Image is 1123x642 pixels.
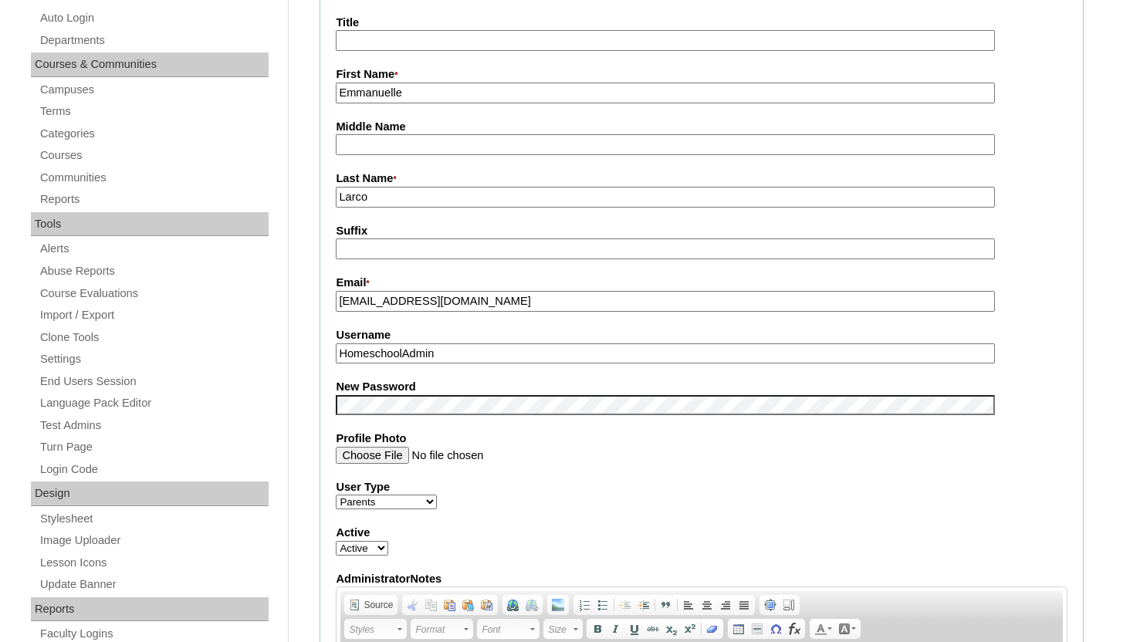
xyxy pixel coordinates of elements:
label: User Type [336,479,1067,495]
a: Add Image [549,596,567,613]
a: Stylesheet [39,509,269,529]
a: Center [698,596,716,613]
label: Suffix [336,223,1067,239]
a: Terms [39,102,269,121]
a: Background Color [835,620,859,637]
a: Block Quote [657,596,675,613]
a: Superscript [681,620,699,637]
a: Course Evaluations [39,284,269,303]
a: Font [477,619,540,639]
a: Auto Login [39,8,269,28]
a: Language Pack Editor [39,394,269,413]
div: Design [31,481,269,506]
a: Maximize [761,596,780,613]
label: Last Name [336,171,1067,188]
a: Insert/Remove Numbered List [575,596,594,613]
a: Test Admins [39,416,269,435]
a: Courses [39,146,269,165]
a: Insert Horizontal Line [748,620,766,637]
label: Title [336,15,1067,31]
a: Departments [39,31,269,50]
a: Import / Export [39,306,269,325]
a: Cut [404,596,422,613]
label: Username [336,327,1067,343]
a: Subscript [662,620,681,637]
a: Image Uploader [39,531,269,550]
a: Underline [625,620,644,637]
a: Justify [735,596,753,613]
label: New Password [336,379,1067,395]
a: Paste as plain text [459,596,478,613]
a: Insert Equation [785,620,803,637]
span: Format [415,620,462,639]
a: Insert Special Character [766,620,785,637]
a: Link [504,596,523,613]
a: Categories [39,124,269,144]
label: AdministratorNotes [336,571,1067,587]
a: Update Banner [39,575,269,594]
a: Remove Format [703,620,722,637]
a: Increase Indent [634,596,653,613]
a: Styles [344,619,407,639]
div: Reports [31,597,269,622]
a: Lesson Icons [39,553,269,573]
a: Alerts [39,239,269,258]
label: First Name [336,66,1067,83]
a: Format [411,619,473,639]
div: Tools [31,212,269,237]
a: Copy [422,596,441,613]
span: Font [482,620,528,639]
a: Campuses [39,80,269,100]
label: Profile Photo [336,431,1067,447]
label: Middle Name [336,119,1067,135]
label: Active [336,525,1067,541]
a: Settings [39,350,269,369]
a: Reports [39,190,269,209]
a: Size [543,619,583,639]
a: Login Code [39,460,269,479]
a: Align Left [679,596,698,613]
a: Source [346,596,396,613]
a: Insert/Remove Bulleted List [594,596,612,613]
a: Paste from Word [478,596,496,613]
a: Decrease Indent [616,596,634,613]
span: Source [361,599,393,611]
span: Size [548,620,571,639]
a: Clone Tools [39,328,269,347]
a: Bold [588,620,607,637]
a: Communities [39,168,269,188]
label: Email [336,275,1067,292]
a: Italic [607,620,625,637]
a: Align Right [716,596,735,613]
span: Styles [349,620,395,639]
a: Paste [441,596,459,613]
a: Unlink [523,596,541,613]
a: Text Color [811,620,835,637]
a: Table [729,620,748,637]
a: Strike Through [644,620,662,637]
a: Turn Page [39,438,269,457]
a: End Users Session [39,372,269,391]
a: Abuse Reports [39,262,269,281]
div: Courses & Communities [31,52,269,77]
a: Show Blocks [780,596,798,613]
